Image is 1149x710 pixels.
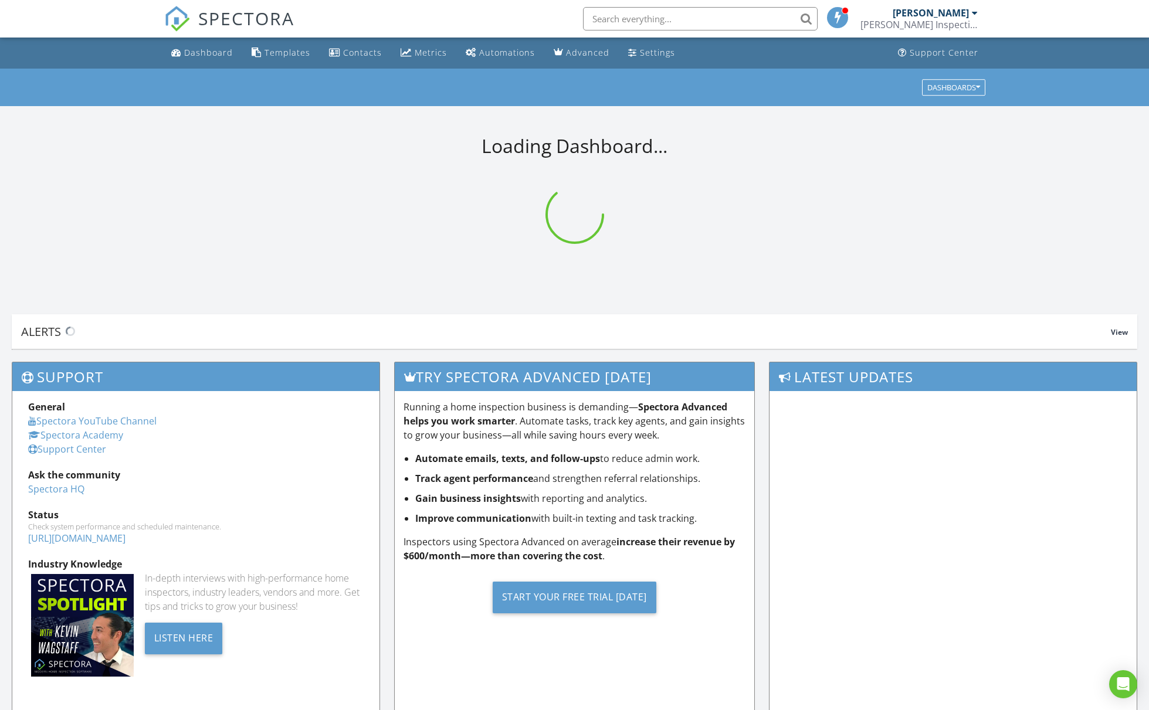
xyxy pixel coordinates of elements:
[415,511,746,525] li: with built-in texting and task tracking.
[583,7,818,30] input: Search everything...
[247,42,315,64] a: Templates
[415,452,600,465] strong: Automate emails, texts, and follow-ups
[145,623,223,654] div: Listen Here
[415,472,533,485] strong: Track agent performance
[145,631,223,644] a: Listen Here
[1109,670,1137,698] div: Open Intercom Messenger
[415,47,447,58] div: Metrics
[549,42,614,64] a: Advanced
[28,522,364,531] div: Check system performance and scheduled maintenance.
[640,47,675,58] div: Settings
[461,42,540,64] a: Automations (Basic)
[893,42,983,64] a: Support Center
[28,557,364,571] div: Industry Knowledge
[479,47,535,58] div: Automations
[28,508,364,522] div: Status
[164,6,190,32] img: The Best Home Inspection Software - Spectora
[893,7,969,19] div: [PERSON_NAME]
[623,42,680,64] a: Settings
[31,574,134,677] img: Spectoraspolightmain
[404,400,746,442] p: Running a home inspection business is demanding— . Automate tasks, track key agents, and gain ins...
[184,47,233,58] div: Dashboard
[404,535,735,562] strong: increase their revenue by $600/month—more than covering the cost
[566,47,609,58] div: Advanced
[415,451,746,466] li: to reduce admin work.
[415,471,746,485] li: and strengthen referral relationships.
[922,79,985,96] button: Dashboards
[265,47,310,58] div: Templates
[28,400,65,413] strong: General
[12,362,379,391] h3: Support
[164,16,294,40] a: SPECTORA
[198,6,294,30] span: SPECTORA
[860,19,978,30] div: Russ Inspections
[28,483,84,495] a: Spectora HQ
[493,582,656,613] div: Start Your Free Trial [DATE]
[28,429,123,441] a: Spectora Academy
[396,42,452,64] a: Metrics
[770,362,1137,391] h3: Latest Updates
[415,512,531,525] strong: Improve communication
[910,47,978,58] div: Support Center
[404,535,746,563] p: Inspectors using Spectora Advanced on average .
[927,83,980,91] div: Dashboards
[324,42,387,64] a: Contacts
[28,532,126,545] a: [URL][DOMAIN_NAME]
[404,572,746,622] a: Start Your Free Trial [DATE]
[415,492,521,505] strong: Gain business insights
[145,571,364,613] div: In-depth interviews with high-performance home inspectors, industry leaders, vendors and more. Ge...
[28,468,364,482] div: Ask the community
[28,443,106,456] a: Support Center
[167,42,238,64] a: Dashboard
[28,415,157,427] a: Spectora YouTube Channel
[1111,327,1128,337] span: View
[21,324,1111,339] div: Alerts
[404,400,727,427] strong: Spectora Advanced helps you work smarter
[343,47,382,58] div: Contacts
[395,362,755,391] h3: Try spectora advanced [DATE]
[415,491,746,505] li: with reporting and analytics.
